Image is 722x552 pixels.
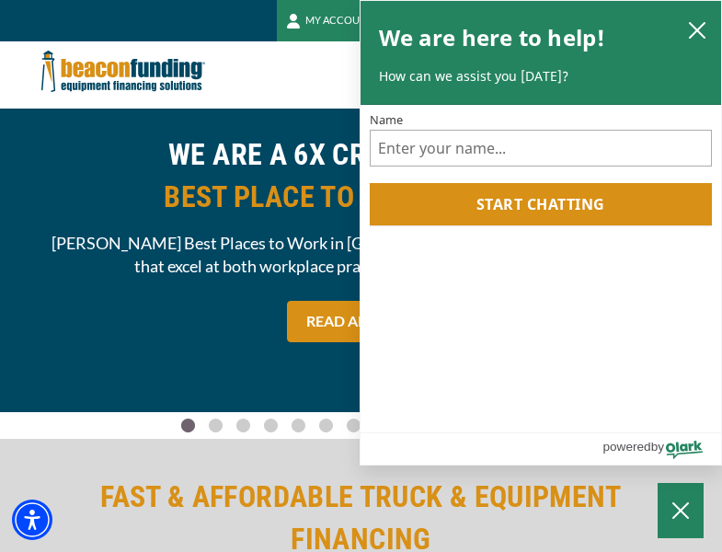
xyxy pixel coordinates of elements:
[651,435,664,458] span: by
[658,483,704,538] button: Close Chatbox
[682,17,712,42] button: close chatbox
[288,418,310,433] a: Go To Slide 4
[602,435,650,458] span: powered
[379,67,704,86] p: How can we assist you [DATE]?
[370,183,713,225] button: Start chatting
[260,418,282,433] a: Go To Slide 3
[41,176,682,218] span: BEST PLACE TO WORK NOMINEE
[12,500,52,540] div: Accessibility Menu
[41,41,205,101] img: Beacon Funding Corporation logo
[41,232,682,278] span: [PERSON_NAME] Best Places to Work in [GEOGRAPHIC_DATA] recognizes employers that excel at both wo...
[370,130,713,167] input: Name
[379,19,606,56] h2: We are here to help!
[287,301,435,342] a: READ ABOUT IT
[41,133,682,218] h2: WE ARE A 6X CRAIN'S CHICAGO
[315,418,338,433] a: Go To Slide 5
[370,114,713,126] label: Name
[343,418,365,433] a: Go To Slide 6
[205,418,227,433] a: Go To Slide 1
[178,418,200,433] a: Go To Slide 0
[233,418,255,433] a: Go To Slide 2
[602,433,721,465] a: Powered by Olark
